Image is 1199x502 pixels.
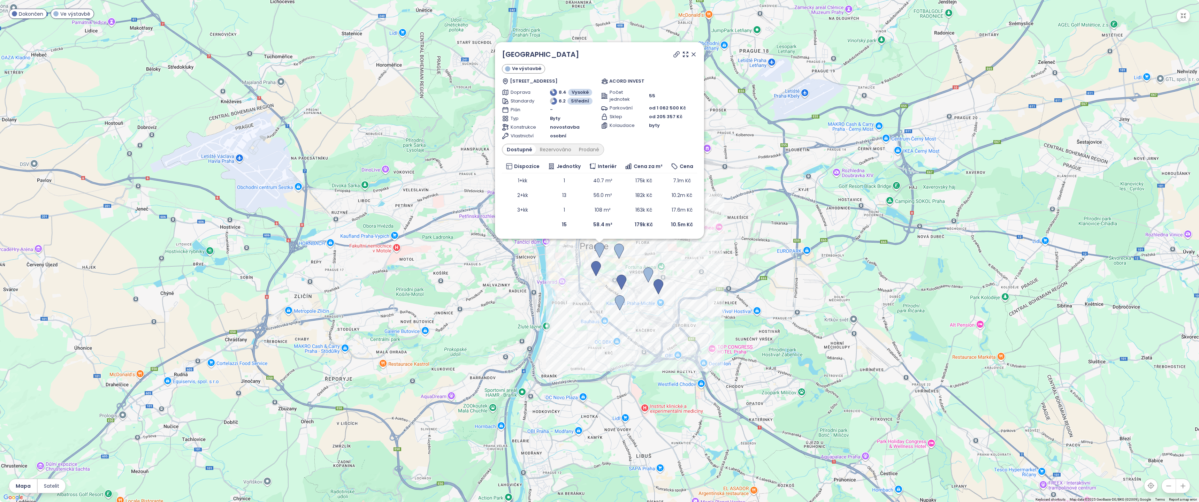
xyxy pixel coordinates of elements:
span: Vysoké [572,89,589,96]
span: Byty [550,115,560,122]
span: Satelit [44,482,59,490]
b: 15 [562,221,567,228]
span: od 1 062 500 Kč [649,105,686,111]
span: Jednotky [557,162,581,170]
span: Map data ©2025 GeoBasis-DE/BKG (©2009), Google [1070,497,1151,501]
span: 10.2m Kč [672,192,692,199]
span: [STREET_ADDRESS] [510,78,558,85]
span: Interiér [598,162,617,170]
td: 1+kk [502,173,544,188]
span: novostavba [550,124,580,131]
td: 108 m² [585,203,620,217]
span: Střední [571,98,589,105]
span: Dispozice [514,162,540,170]
td: 3+kk [502,203,544,217]
button: Mapa [9,479,37,493]
span: od 205 357 Kč [649,113,682,120]
span: Ve výstavbě [60,10,90,18]
img: Google [2,493,25,502]
span: 8.4 [559,89,566,96]
button: Satelit [38,479,66,493]
span: - [550,106,553,113]
td: 40.7 m² [585,173,620,188]
td: 56.0 m² [585,188,620,203]
span: 175k Kč [635,177,652,184]
td: 2+kk [502,188,544,203]
span: 55 [649,92,655,99]
span: Dokončen [19,10,43,18]
b: 10.5m Kč [671,221,693,228]
span: Doprava [511,89,535,96]
div: Prodané [575,145,603,154]
span: Plán [511,106,535,113]
span: ACORD INVEST [609,78,644,85]
td: 13 [544,188,585,203]
span: Cena za m² [634,162,663,170]
a: [GEOGRAPHIC_DATA] [502,50,579,59]
span: Konstrukce [511,124,535,131]
a: Report a map error [1169,497,1197,501]
div: Dostupné [503,145,536,154]
span: Počet jednotek [610,89,634,103]
span: Sklep [610,113,634,120]
span: 17.6m Kč [672,206,693,213]
span: Vlastnictví [511,132,535,139]
span: Ve výstavbě [512,65,541,72]
td: 1 [544,173,585,188]
td: 1 [544,203,585,217]
b: 179k Kč [635,221,653,228]
a: Terms (opens in new tab) [1155,497,1165,501]
span: 6.2 [559,98,566,105]
span: 182k Kč [635,192,652,199]
span: Kolaudace [610,122,634,129]
span: Mapa [16,482,31,490]
span: 7.1m Kč [673,177,691,184]
span: 163k Kč [635,206,652,213]
span: byty [649,122,660,129]
span: Parkování [610,105,634,112]
span: Standardy [511,98,535,105]
span: Cena [680,162,693,170]
span: osobní [550,132,566,139]
button: Keyboard shortcuts [1036,497,1066,502]
div: Rezervováno [536,145,575,154]
b: 58.4 m² [593,221,612,228]
a: Open this area in Google Maps (opens a new window) [2,493,25,502]
span: Typ [511,115,535,122]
